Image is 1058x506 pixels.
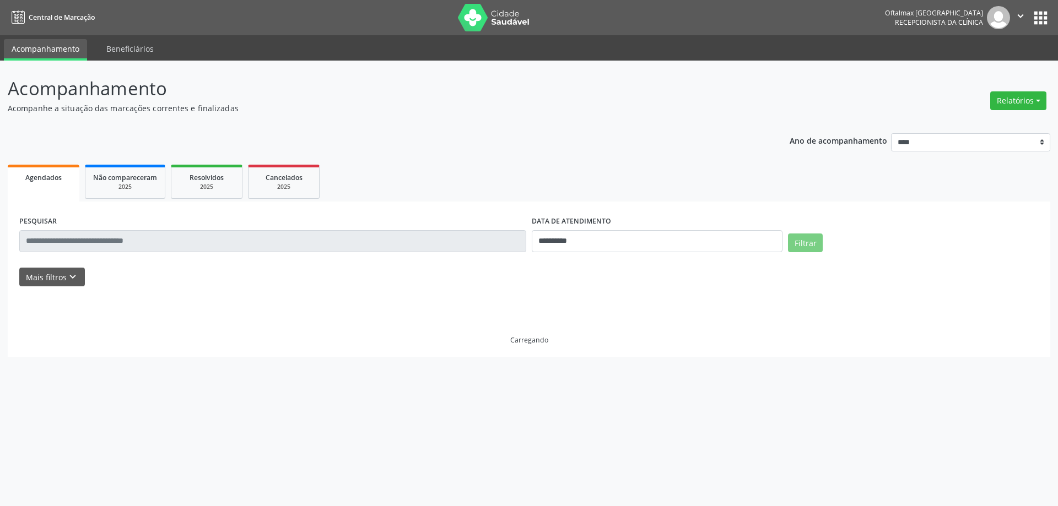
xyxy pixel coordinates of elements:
[93,183,157,191] div: 2025
[987,6,1010,29] img: img
[8,102,737,114] p: Acompanhe a situação das marcações correntes e finalizadas
[99,39,161,58] a: Beneficiários
[190,173,224,182] span: Resolvidos
[19,213,57,230] label: PESQUISAR
[25,173,62,182] span: Agendados
[510,335,548,345] div: Carregando
[67,271,79,283] i: keyboard_arrow_down
[788,233,823,252] button: Filtrar
[4,39,87,61] a: Acompanhamento
[8,75,737,102] p: Acompanhamento
[266,173,303,182] span: Cancelados
[885,8,983,18] div: Oftalmax [GEOGRAPHIC_DATA]
[179,183,234,191] div: 2025
[1014,10,1027,22] i: 
[532,213,611,230] label: DATA DE ATENDIMENTO
[990,91,1046,110] button: Relatórios
[29,13,95,22] span: Central de Marcação
[93,173,157,182] span: Não compareceram
[1010,6,1031,29] button: 
[19,268,85,287] button: Mais filtroskeyboard_arrow_down
[790,133,887,147] p: Ano de acompanhamento
[256,183,311,191] div: 2025
[895,18,983,27] span: Recepcionista da clínica
[8,8,95,26] a: Central de Marcação
[1031,8,1050,28] button: apps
